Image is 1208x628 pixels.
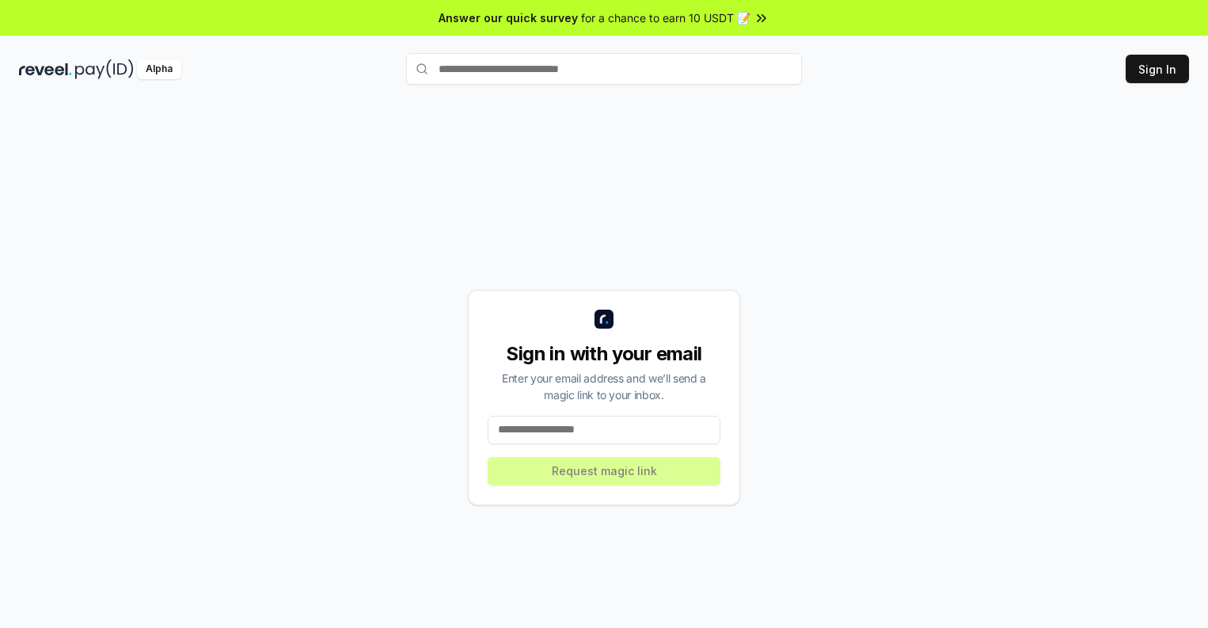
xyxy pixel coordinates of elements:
[581,10,750,26] span: for a chance to earn 10 USDT 📝
[488,370,720,403] div: Enter your email address and we’ll send a magic link to your inbox.
[488,341,720,367] div: Sign in with your email
[1126,55,1189,83] button: Sign In
[439,10,578,26] span: Answer our quick survey
[75,59,134,79] img: pay_id
[137,59,181,79] div: Alpha
[19,59,72,79] img: reveel_dark
[595,310,613,329] img: logo_small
